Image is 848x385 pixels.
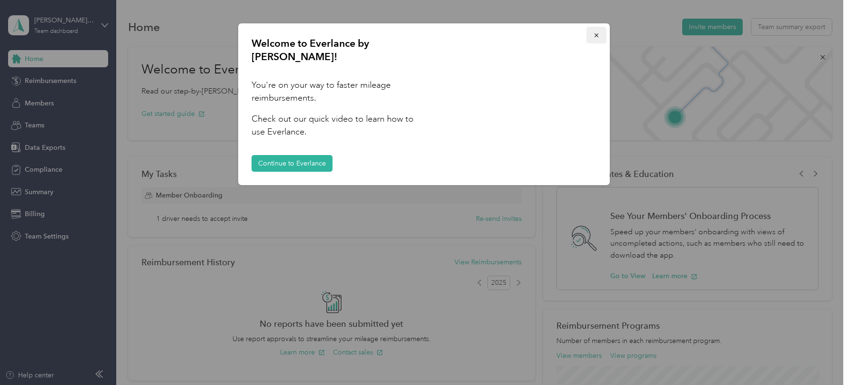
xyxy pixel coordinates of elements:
h2: You're on your way to faster mileage reimbursements. [252,79,419,104]
p: Invitations sent [763,13,817,25]
iframe: Everlance-gr Chat Button Frame [795,332,848,385]
iframe: Welcome to Everlance by Motus! [429,37,597,166]
button: Continue to Everlance [252,155,333,172]
h2: Check out our quick video to learn how to use Everlance. [252,113,419,138]
h1: Welcome to Everlance by [PERSON_NAME]! [252,37,419,63]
